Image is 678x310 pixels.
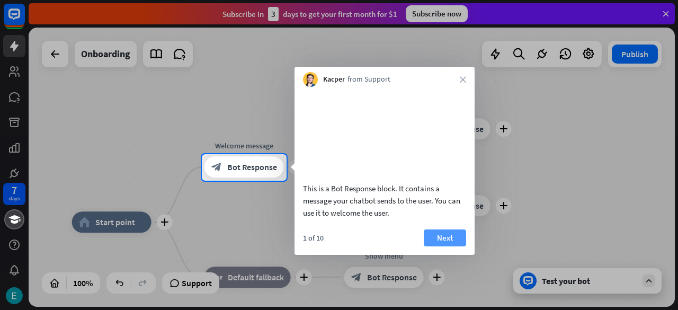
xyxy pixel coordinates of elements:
[211,162,222,173] i: block_bot_response
[303,182,466,219] div: This is a Bot Response block. It contains a message your chatbot sends to the user. You can use i...
[347,74,390,85] span: from Support
[323,74,345,85] span: Kacper
[303,233,324,243] div: 1 of 10
[424,229,466,246] button: Next
[460,76,466,83] i: close
[227,162,277,173] span: Bot Response
[8,4,40,36] button: Open LiveChat chat widget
